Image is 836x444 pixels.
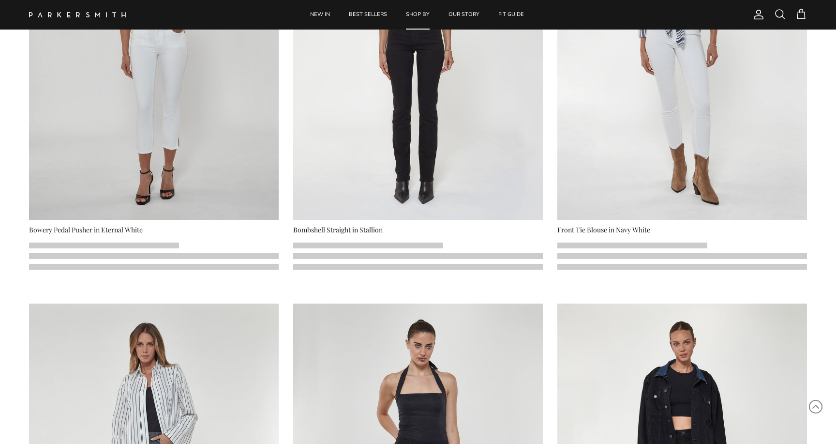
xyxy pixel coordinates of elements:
[29,12,126,17] img: Parker Smith
[293,225,543,235] div: Bombshell Straight in Stallion
[293,225,543,274] a: Bombshell Straight in Stallion
[557,225,807,235] div: Front Tie Blouse in Navy White
[29,225,279,274] a: Bowery Pedal Pusher in Eternal White
[29,225,279,235] div: Bowery Pedal Pusher in Eternal White
[749,9,764,20] a: Account
[808,399,823,414] svg: Scroll to Top
[557,225,807,274] a: Front Tie Blouse in Navy White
